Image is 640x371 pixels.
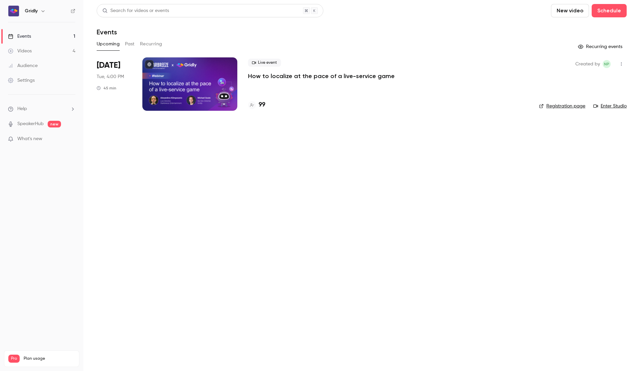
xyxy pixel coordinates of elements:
[97,60,120,71] span: [DATE]
[259,100,265,109] h4: 99
[11,17,16,23] img: website_grey.svg
[17,135,42,142] span: What's new
[67,136,75,142] iframe: Noticeable Trigger
[97,39,120,49] button: Upcoming
[603,60,611,68] span: Ngan Phan
[66,39,72,44] img: tab_keywords_by_traffic_grey.svg
[97,57,132,111] div: Sep 16 Tue, 4:00 PM (Europe/Stockholm)
[8,6,19,16] img: Gridly
[248,72,395,80] a: How to localize at the pace of a live-service game
[8,105,75,112] li: help-dropdown-opener
[592,4,627,17] button: Schedule
[18,39,23,44] img: tab_domain_overview_orange.svg
[248,59,281,67] span: Live event
[74,39,112,44] div: Keywords by Traffic
[97,85,116,91] div: 45 min
[97,73,124,80] span: Tue, 4:00 PM
[25,39,60,44] div: Domain Overview
[8,33,31,40] div: Events
[248,100,265,109] a: 99
[19,11,33,16] div: v 4.0.25
[24,356,75,361] span: Plan usage
[17,17,73,23] div: Domain: [DOMAIN_NAME]
[8,48,32,54] div: Videos
[8,77,35,84] div: Settings
[102,7,169,14] div: Search for videos or events
[539,103,585,109] a: Registration page
[17,120,44,127] a: SpeakerHub
[11,11,16,16] img: logo_orange.svg
[97,28,117,36] h1: Events
[25,8,38,14] h6: Gridly
[140,39,162,49] button: Recurring
[575,41,627,52] button: Recurring events
[551,4,589,17] button: New video
[8,62,38,69] div: Audience
[48,121,61,127] span: new
[8,355,20,363] span: Pro
[593,103,627,109] a: Enter Studio
[17,105,27,112] span: Help
[125,39,135,49] button: Past
[604,60,609,68] span: NP
[575,60,600,68] span: Created by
